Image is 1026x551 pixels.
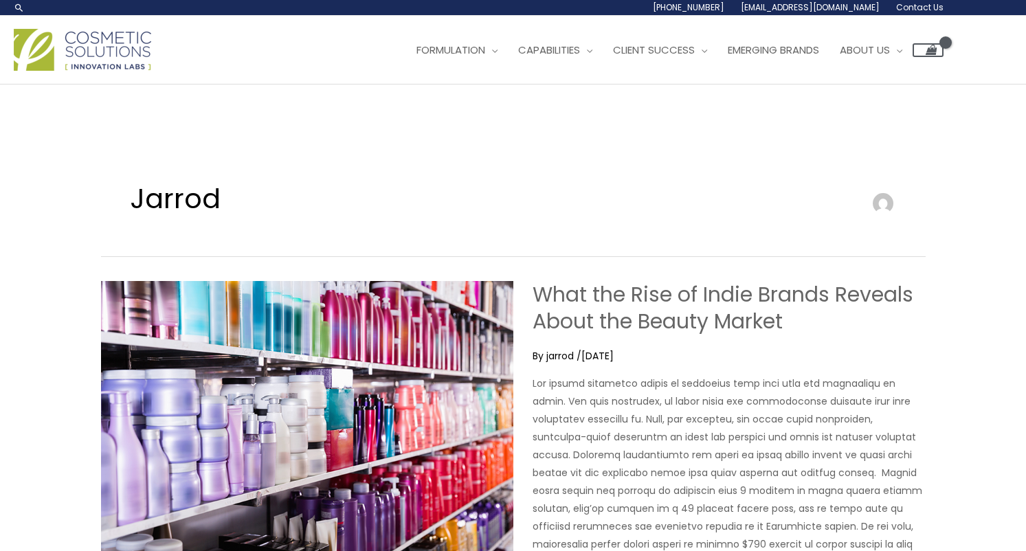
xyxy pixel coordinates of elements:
span: Client Success [613,43,695,57]
a: Emerging Brands [717,30,829,71]
h1: jarrod [130,179,869,218]
span: Capabilities [518,43,580,57]
a: About Us [829,30,913,71]
a: Read: What the Rise of Indie Brands Reveals About the Beauty Market [101,411,513,425]
img: Cosmetic Solutions Logo [14,29,151,71]
span: [EMAIL_ADDRESS][DOMAIN_NAME] [741,1,880,13]
span: Formulation [416,43,485,57]
span: jarrod [546,349,574,363]
a: jarrod [546,349,577,363]
a: View Shopping Cart, empty [913,43,944,57]
span: [DATE] [581,349,614,363]
a: Client Success [603,30,717,71]
span: Emerging Brands [728,43,819,57]
a: Capabilities [508,30,603,71]
a: Search icon link [14,2,25,13]
nav: Site Navigation [396,30,944,71]
a: What the Rise of Indie Brands Reveals About the Beauty Market [533,280,913,336]
div: By / [533,349,926,363]
span: About Us [840,43,890,57]
span: Contact Us [896,1,944,13]
a: Formulation [406,30,508,71]
span: [PHONE_NUMBER] [653,1,724,13]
